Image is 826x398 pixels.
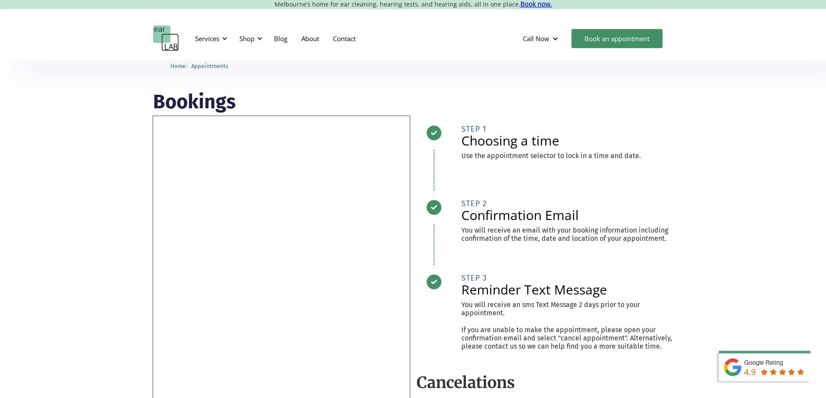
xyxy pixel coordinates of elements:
[523,34,549,43] div: Call Now
[461,134,673,147] h2: Choosing a time
[153,26,179,52] a: home
[170,63,186,69] span: Home
[195,34,219,43] div: Services
[461,125,673,133] div: STEP 1
[170,61,191,71] li: 〉
[239,34,255,43] div: Shop
[170,61,186,70] a: Home
[461,274,673,282] div: STEP 3
[153,92,673,112] h1: Bookings
[461,152,673,160] p: Use the appointment selector to lock in a time and date.
[417,373,673,393] h2: Cancelations
[191,63,228,69] span: Appointments
[190,26,230,52] div: Services
[326,26,362,51] a: Contact
[461,209,673,222] h2: Confirmation Email
[294,26,326,51] a: About
[191,61,228,70] a: Appointments
[516,26,567,52] div: Call Now
[461,226,673,243] p: You will receive an email with your booking information including confirmation of the time, date ...
[461,301,673,350] p: You will receive an sms Text Message 2 days prior to your appointment. If you are unable to make ...
[267,26,294,51] a: Blog
[461,199,673,208] div: STEP 2
[571,29,663,48] a: Book an appointment
[234,26,265,52] div: Shop
[461,283,673,296] h2: Reminder Text Message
